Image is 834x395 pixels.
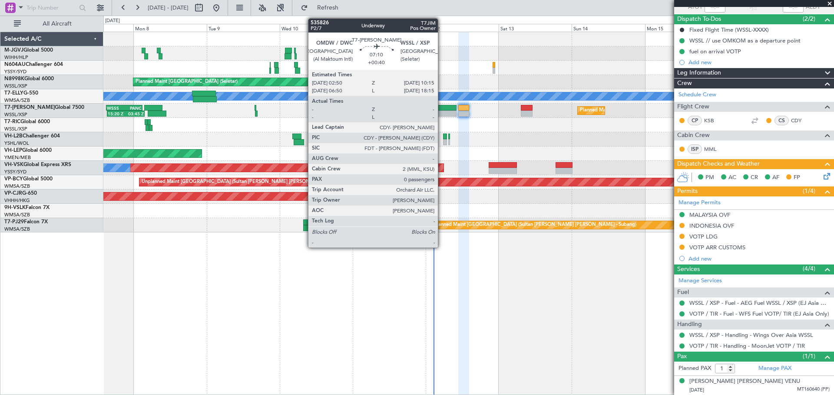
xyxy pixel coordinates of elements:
a: VP-BCYGlobal 5000 [4,176,53,182]
div: Add new [688,59,830,66]
div: WSSL // use OMKOM as a departure point [689,37,801,44]
div: VOTP LDG [689,233,718,240]
span: Services [677,264,700,274]
span: AF [772,173,779,182]
div: PANC [124,105,142,111]
a: WMSA/SZB [4,226,30,232]
span: T7-RIC [4,119,20,124]
span: VH-VSK [4,162,23,167]
span: VP-BCY [4,176,23,182]
button: Refresh [297,1,349,15]
span: T7-PJ29 [4,219,24,225]
div: fuel on arrival VOTP [689,48,741,55]
span: (4/4) [803,264,815,273]
span: Pax [677,352,687,362]
a: YMEN/MEB [4,154,31,161]
span: N8998K [4,76,24,82]
span: ALDT [806,3,820,12]
div: Mon 15 [645,24,718,32]
a: T7-ELLYG-550 [4,91,38,96]
div: 14:20 Z [324,111,341,116]
a: VH-L2BChallenger 604 [4,134,60,139]
div: ISP [688,144,702,154]
span: VH-L2B [4,134,23,139]
span: [DATE] [689,387,704,393]
span: PM [705,173,714,182]
div: Planned Maint [GEOGRAPHIC_DATA] (Seletar) [136,75,238,88]
span: FP [794,173,800,182]
span: Fuel [677,287,689,297]
span: Dispatch To-Dos [677,14,721,24]
a: VOTP / TIR - Handling - MoonJet VOTP / TIR [689,342,805,349]
span: T7-[PERSON_NAME] [4,105,55,110]
span: MT160640 (PP) [797,386,830,393]
span: [DATE] - [DATE] [148,4,189,12]
a: CDY [791,117,811,124]
div: 03:45 Z [126,111,144,116]
div: Fixed Flight Time (WSSL-XXXX) [689,26,769,33]
span: VH-LEP [4,148,22,153]
div: [PERSON_NAME] [PERSON_NAME] VENU [689,377,800,386]
div: Planned Maint [GEOGRAPHIC_DATA] (Sultan [PERSON_NAME] [PERSON_NAME] - Subang) [434,219,636,232]
div: [DATE] [105,17,120,25]
span: Flight Crew [677,102,709,112]
a: WMSA/SZB [4,183,30,189]
a: YSHL/WOL [4,140,29,147]
span: Handling [677,320,702,330]
div: Planned Maint Dubai (Al Maktoum Intl) [367,104,453,117]
span: Refresh [310,5,346,11]
span: M-JGVJ [4,48,23,53]
span: Permits [677,186,698,196]
a: KSB [704,117,724,124]
span: (1/1) [803,352,815,361]
a: WSSL / XSP - Handling - Wings Over Asia WSSL [689,331,813,339]
span: (2/2) [803,14,815,23]
label: Planned PAX [678,364,711,373]
div: Sun 14 [572,24,645,32]
span: N604AU [4,62,26,67]
div: OMDW [341,105,357,111]
span: (1/4) [803,186,815,196]
a: YSSY/SYD [4,169,26,175]
div: Fri 12 [426,24,499,32]
input: --:-- [705,2,725,13]
input: Trip Number [26,1,76,14]
a: T7-PJ29Falcon 7X [4,219,48,225]
a: N604AUChallenger 604 [4,62,63,67]
a: WMSA/SZB [4,212,30,218]
a: VH-LEPGlobal 6000 [4,148,52,153]
a: 9H-VSLKFalcon 7X [4,205,50,210]
span: All Aircraft [23,21,92,27]
a: YSSY/SYD [4,69,26,75]
span: ATOT [688,3,702,12]
div: 15:20 Z [108,111,126,116]
a: Manage Services [678,277,722,285]
span: 9H-VSLK [4,205,26,210]
a: VH-VSKGlobal Express XRS [4,162,71,167]
button: All Aircraft [10,17,94,31]
div: VOTP ARR CUSTOMS [689,244,745,251]
a: WSSL/XSP [4,126,27,132]
div: WSSS [107,105,124,111]
a: WSSL / XSP - Fuel - AEG Fuel WSSL / XSP (EJ Asia Only) [689,299,830,307]
span: VP-CJR [4,191,22,196]
a: Manage Permits [678,199,721,207]
span: CR [751,173,758,182]
span: Cabin Crew [677,131,710,140]
span: Dispatch Checks and Weather [677,159,760,169]
div: Wed 10 [280,24,353,32]
div: Unplanned Maint [GEOGRAPHIC_DATA] (Sultan [PERSON_NAME] [PERSON_NAME] - Subang) [142,176,350,189]
div: MALAYSIA OVF [689,211,730,219]
a: WSSL/XSP [4,111,27,118]
a: T7-RICGlobal 6000 [4,119,50,124]
a: T7-[PERSON_NAME]Global 7500 [4,105,84,110]
div: Add new [688,255,830,262]
a: WSSL/XSP [4,83,27,89]
div: KEWR [324,105,341,111]
a: MML [704,145,724,153]
a: VP-CJRG-650 [4,191,37,196]
a: N8998KGlobal 6000 [4,76,54,82]
span: Crew [677,78,692,88]
div: 02:05 Z [341,111,358,116]
div: Tue 9 [207,24,280,32]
